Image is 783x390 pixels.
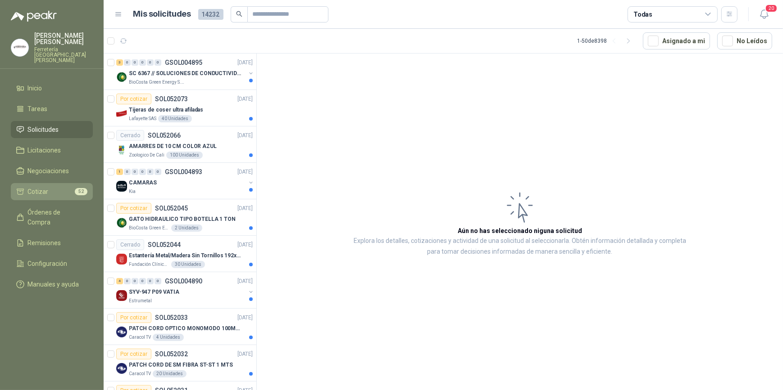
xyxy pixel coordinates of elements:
p: Fundación Clínica Shaio [129,261,169,268]
a: Negociaciones [11,162,93,179]
p: SC 6367 // SOLUCIONES DE CONDUCTIVIDAD [129,69,241,78]
p: GSOL004890 [165,278,202,284]
a: 3 0 0 0 0 0 GSOL004895[DATE] Company LogoSC 6367 // SOLUCIONES DE CONDUCTIVIDADBioCosta Green Ene... [116,57,255,86]
p: Explora los detalles, cotizaciones y actividad de una solicitud al seleccionarla. Obtén informaci... [347,236,693,257]
div: 0 [132,59,138,66]
img: Company Logo [116,72,127,82]
img: Company Logo [116,108,127,119]
div: 0 [124,278,131,284]
img: Company Logo [116,181,127,192]
div: 0 [124,169,131,175]
p: SOL052066 [148,132,181,139]
p: SOL052073 [155,96,188,102]
p: Caracol TV [129,370,151,377]
button: 20 [756,6,772,22]
div: 30 Unidades [171,261,205,268]
p: Caracol TV [129,334,151,341]
p: SOL052032 [155,351,188,357]
div: 4 Unidades [153,334,184,341]
a: Por cotizarSOL052073[DATE] Company LogoTijeras de coser ultra afiladasLafayette SAS40 Unidades [104,90,256,126]
img: Company Logo [116,144,127,155]
p: PATCH CORD DE SM FIBRA ST-ST 1 MTS [129,361,233,369]
p: SOL052045 [155,205,188,211]
p: GSOL004893 [165,169,202,175]
h3: Aún no has seleccionado niguna solicitud [458,226,582,236]
span: Negociaciones [28,166,69,176]
div: 40 Unidades [158,115,192,122]
div: 1 - 50 de 8398 [577,34,636,48]
p: [DATE] [237,168,253,176]
p: Kia [129,188,136,195]
a: Manuales y ayuda [11,276,93,293]
a: Cotizar52 [11,183,93,200]
div: 3 [116,59,123,66]
p: [DATE] [237,58,253,67]
a: Por cotizarSOL052032[DATE] Company LogoPATCH CORD DE SM FIBRA ST-ST 1 MTSCaracol TV20 Unidades [104,345,256,381]
div: Por cotizar [116,203,151,214]
p: [DATE] [237,350,253,359]
p: CAMARAS [129,179,157,187]
img: Company Logo [116,254,127,264]
div: 0 [139,59,146,66]
div: Por cotizar [116,312,151,323]
p: Tijeras de coser ultra afiladas [129,106,203,114]
p: PATCH CORD OPTICO MONOMODO 100MTS [129,324,241,333]
span: Manuales y ayuda [28,279,79,289]
a: Por cotizarSOL052045[DATE] Company LogoGATO HIDRAULICO TIPO BOTELLA 1 TONBioCosta Green Energy S.... [104,199,256,236]
p: SOL052044 [148,242,181,248]
button: Asignado a mi [643,32,710,49]
div: 0 [132,169,138,175]
span: Tareas [28,104,48,114]
span: Configuración [28,259,68,269]
span: Solicitudes [28,125,59,134]
p: SYV-947 P09 VATIA [129,288,179,296]
img: Company Logo [11,39,28,56]
p: AMARRES DE 10 CM COLOR AZUL [129,142,217,151]
button: No Leídos [717,32,772,49]
a: Órdenes de Compra [11,204,93,231]
div: Cerrado [116,130,144,141]
img: Logo peakr [11,11,57,22]
p: Estantería Metal/Madera Sin Tornillos 192x100x50 cm 5 Niveles Gris [129,251,241,260]
span: 20 [765,4,778,13]
div: 1 [116,169,123,175]
a: Remisiones [11,234,93,251]
p: BioCosta Green Energy S.A.S [129,224,169,232]
p: [DATE] [237,241,253,249]
div: 0 [155,278,161,284]
p: SOL052033 [155,314,188,321]
a: Tareas [11,100,93,117]
span: 52 [75,188,87,195]
span: Licitaciones [28,145,61,155]
span: Cotizar [28,187,49,197]
div: Por cotizar [116,94,151,104]
a: Licitaciones [11,142,93,159]
div: Por cotizar [116,349,151,359]
div: 0 [132,278,138,284]
div: 0 [139,278,146,284]
div: 0 [139,169,146,175]
a: 1 0 0 0 0 0 GSOL004893[DATE] Company LogoCAMARASKia [116,166,255,195]
p: [DATE] [237,277,253,286]
a: Configuración [11,255,93,272]
p: [DATE] [237,131,253,140]
a: Por cotizarSOL052033[DATE] Company LogoPATCH CORD OPTICO MONOMODO 100MTSCaracol TV4 Unidades [104,309,256,345]
div: 0 [147,278,154,284]
div: 20 Unidades [153,370,187,377]
div: 4 [116,278,123,284]
img: Company Logo [116,290,127,301]
div: 0 [155,169,161,175]
div: 2 Unidades [171,224,202,232]
span: Inicio [28,83,42,93]
div: Todas [633,9,652,19]
p: GSOL004895 [165,59,202,66]
span: Órdenes de Compra [28,207,84,227]
p: BioCosta Green Energy S.A.S [129,79,186,86]
h1: Mis solicitudes [133,8,191,21]
div: 0 [155,59,161,66]
p: Zoologico De Cali [129,152,164,159]
img: Company Logo [116,327,127,337]
span: 14232 [198,9,223,20]
a: Solicitudes [11,121,93,138]
p: Ferretería [GEOGRAPHIC_DATA][PERSON_NAME] [34,47,93,63]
